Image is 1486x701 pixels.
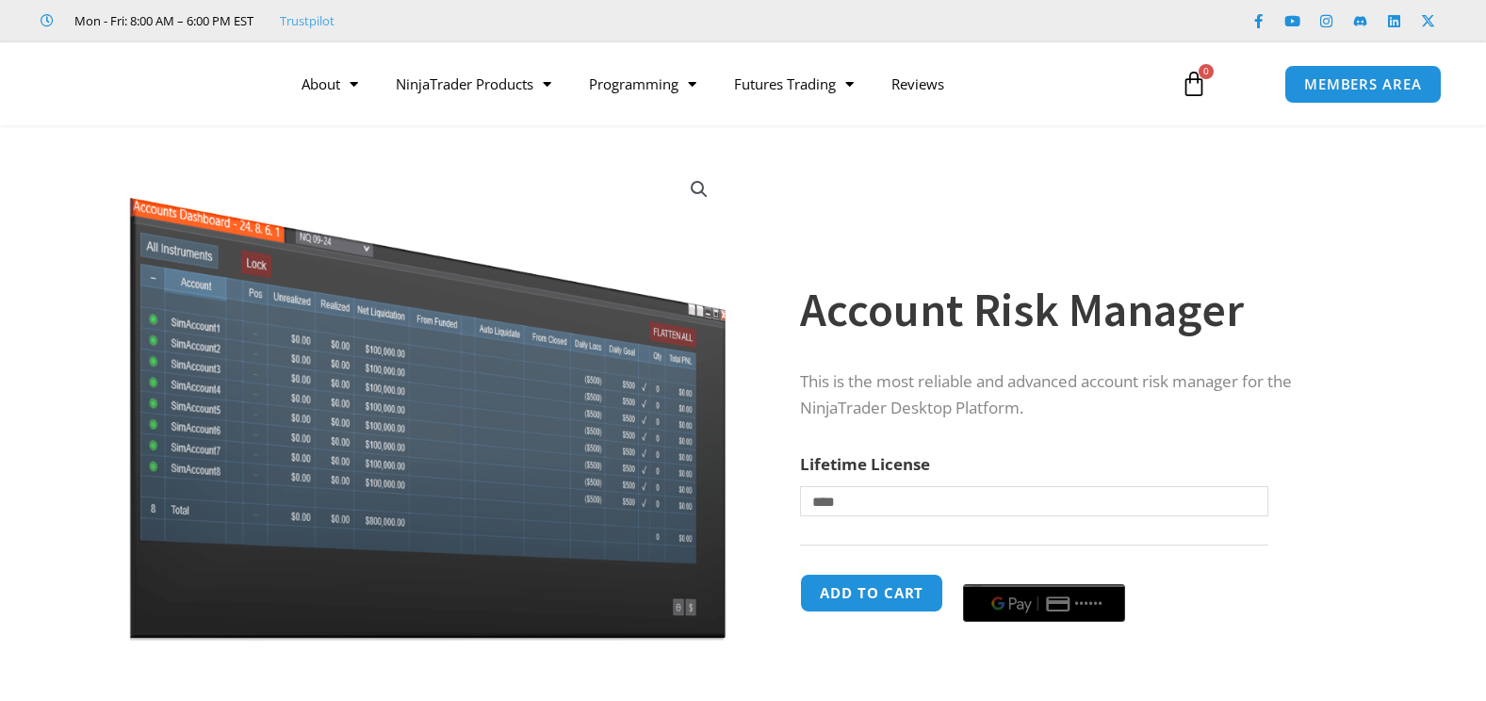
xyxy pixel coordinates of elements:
a: View full-screen image gallery [682,172,716,206]
a: Trustpilot [280,9,335,32]
a: Futures Trading [715,62,873,106]
button: Buy with GPay [963,584,1125,622]
a: 0 [1152,57,1235,111]
button: Add to cart [800,574,943,612]
iframe: Secure payment input frame [959,571,1129,573]
a: Reviews [873,62,963,106]
nav: Menu [283,62,1160,106]
label: Lifetime License [800,453,930,475]
a: MEMBERS AREA [1284,65,1442,104]
img: Screenshot 2024-08-26 15462845454 [124,158,730,641]
p: This is the most reliable and advanced account risk manager for the NinjaTrader Desktop Platform. [800,368,1350,423]
span: 0 [1199,64,1214,79]
span: MEMBERS AREA [1304,77,1422,91]
a: NinjaTrader Products [377,62,570,106]
span: Mon - Fri: 8:00 AM – 6:00 PM EST [70,9,253,32]
a: About [283,62,377,106]
img: LogoAI | Affordable Indicators – NinjaTrader [45,50,248,118]
h1: Account Risk Manager [800,277,1350,343]
text: •••••• [1075,597,1103,611]
a: Clear options [800,526,829,539]
a: Programming [570,62,715,106]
